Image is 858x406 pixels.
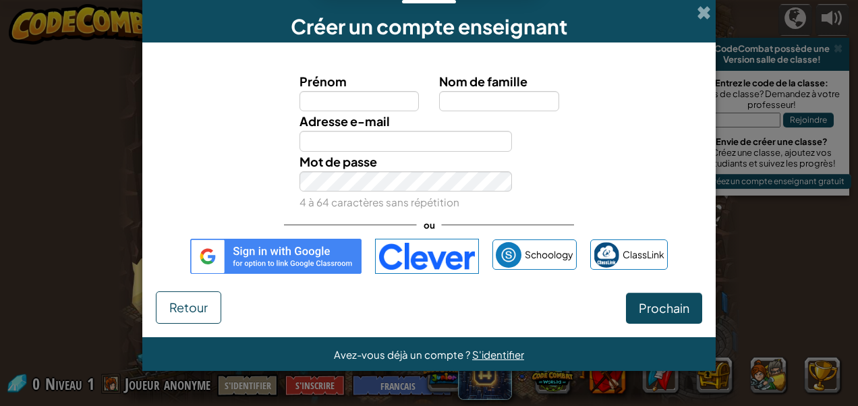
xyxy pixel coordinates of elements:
small: 4 à 64 caractères sans répétition [299,196,459,208]
span: ClassLink [623,245,664,264]
button: Retour [156,291,221,324]
span: ou [417,215,442,235]
span: Prénom [299,74,347,89]
img: schoology.png [496,242,521,268]
span: Retour [169,299,208,315]
span: Adresse e-mail [299,113,390,129]
img: gplus_sso_button2.svg [190,239,362,274]
span: Nom de famille [439,74,527,89]
span: Créer un compte enseignant [291,13,567,39]
span: Prochain [639,300,689,316]
img: classlink-logo-small.png [594,242,619,268]
a: S'identifier [472,348,524,361]
span: Mot de passe [299,154,377,169]
img: clever-logo-blue.png [375,239,479,274]
button: Prochain [626,293,702,324]
span: Schoology [525,245,573,264]
span: Avez-vous déjà un compte ? [334,348,472,361]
